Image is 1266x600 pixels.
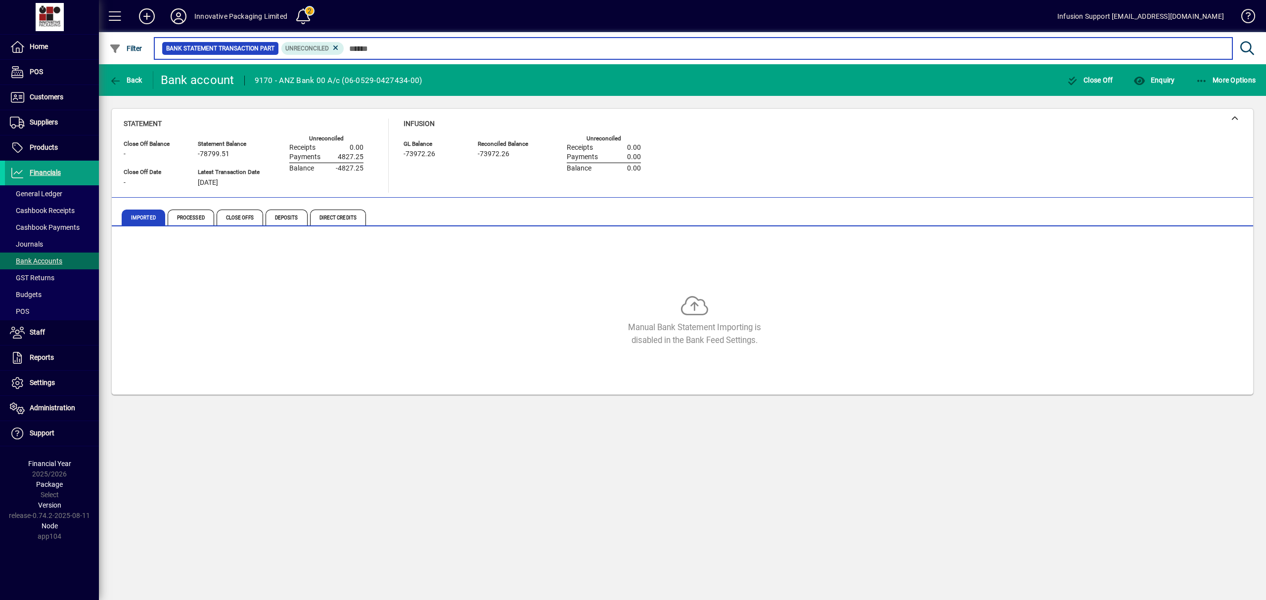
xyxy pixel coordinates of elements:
a: Cashbook Receipts [5,202,99,219]
a: Customers [5,85,99,110]
span: Cashbook Receipts [10,207,75,214]
span: Products [30,143,58,151]
app-page-header-button: Back [99,71,153,89]
a: POS [5,60,99,85]
span: Financials [30,169,61,176]
span: GST Returns [10,274,54,282]
span: Back [109,76,142,84]
span: Version [38,501,61,509]
a: Bank Accounts [5,253,99,269]
span: Direct Credits [310,210,366,225]
span: Payments [567,153,598,161]
a: Journals [5,236,99,253]
span: Bank Statement Transaction Part [166,43,274,53]
a: Budgets [5,286,99,303]
a: Administration [5,396,99,421]
span: Suppliers [30,118,58,126]
span: Close Off Date [124,169,183,175]
span: Statement Balance [198,141,260,147]
span: - [124,150,126,158]
button: Filter [107,40,145,57]
span: Close Off Balance [124,141,183,147]
a: Knowledge Base [1234,2,1254,34]
span: Enquiry [1133,76,1175,84]
span: [DATE] [198,179,218,187]
a: Products [5,135,99,160]
span: Receipts [289,144,316,152]
button: Close Off [1064,71,1116,89]
a: Settings [5,371,99,395]
label: Unreconciled [587,135,621,142]
div: Infusion Support [EMAIL_ADDRESS][DOMAIN_NAME] [1057,8,1224,24]
a: General Ledger [5,185,99,202]
a: Support [5,421,99,446]
span: Journals [10,240,43,248]
span: Bank Accounts [10,257,62,265]
div: Bank account [161,72,234,88]
span: Receipts [567,144,593,152]
div: Innovative Packaging Limited [194,8,287,24]
a: Cashbook Payments [5,219,99,236]
span: Budgets [10,291,42,299]
button: Add [131,7,163,25]
span: Processed [168,210,214,225]
span: 4827.25 [338,153,363,161]
span: Close Off [1067,76,1113,84]
span: Filter [109,44,142,52]
span: Payments [289,153,320,161]
span: Balance [567,165,591,172]
span: - [124,179,126,187]
span: Node [42,522,58,530]
span: Latest Transaction Date [198,169,260,175]
a: Suppliers [5,110,99,135]
span: Settings [30,379,55,386]
span: Reconciled Balance [478,141,537,147]
mat-chip: Reconciliation Status: Unreconciled [281,42,344,55]
span: 0.00 [627,165,641,172]
span: Home [30,43,48,50]
span: -4827.25 [336,165,363,172]
a: GST Returns [5,269,99,286]
span: 0.00 [627,153,641,161]
a: Reports [5,345,99,370]
span: Imported [122,210,165,225]
span: Administration [30,404,75,412]
span: GL Balance [404,141,463,147]
span: 0.00 [350,144,363,152]
span: -73972.26 [478,150,509,158]
a: POS [5,303,99,320]
span: Customers [30,93,63,101]
span: Reports [30,353,54,361]
span: -78799.51 [198,150,229,158]
a: Home [5,35,99,59]
span: Package [36,480,63,488]
button: Profile [163,7,194,25]
span: Support [30,429,54,437]
span: Financial Year [28,460,71,468]
div: 9170 - ANZ Bank 00 A/c (06-0529-0427434-00) [255,73,422,88]
span: Unreconciled [285,45,329,52]
span: Balance [289,165,314,172]
div: Manual Bank Statement Importing is disabled in the Bank Feed Settings. [620,321,769,346]
a: Staff [5,320,99,345]
span: Cashbook Payments [10,223,80,231]
span: More Options [1196,76,1256,84]
span: 0.00 [627,144,641,152]
span: Close Offs [217,210,263,225]
button: More Options [1193,71,1259,89]
span: Staff [30,328,45,336]
span: POS [10,307,29,315]
label: Unreconciled [309,135,344,142]
span: POS [30,68,43,76]
span: General Ledger [10,190,62,198]
button: Enquiry [1131,71,1177,89]
span: -73972.26 [404,150,435,158]
span: Deposits [266,210,308,225]
button: Back [107,71,145,89]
